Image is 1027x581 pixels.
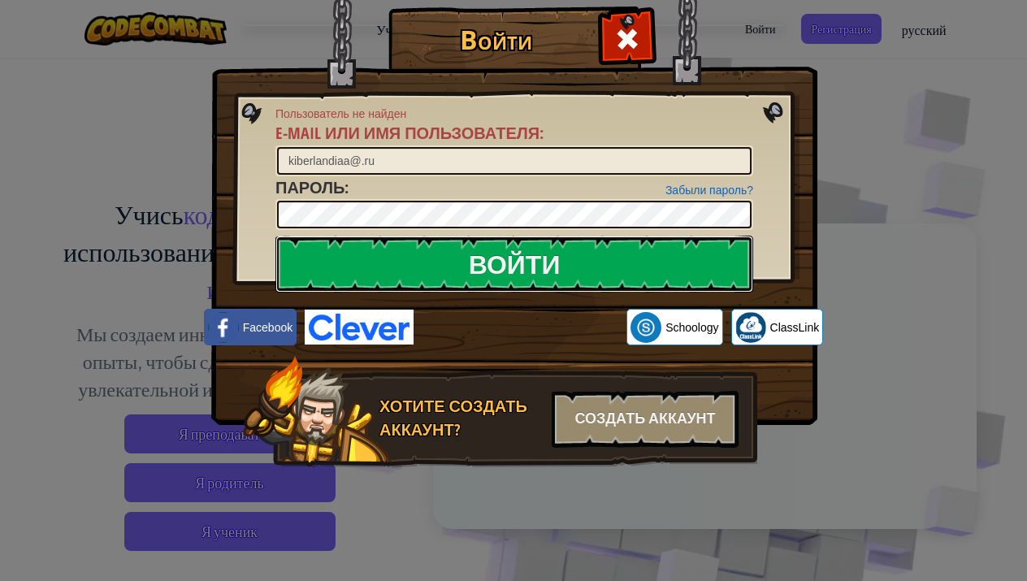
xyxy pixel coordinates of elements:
iframe: Кнопка "Войти с аккаунтом Google" [414,310,626,345]
img: clever-logo-blue.png [305,310,414,345]
img: classlink-logo-small.png [735,312,766,343]
a: Забыли пароль? [665,184,753,197]
label: : [275,122,544,145]
span: Facebook [243,319,292,336]
span: E-mail или имя пользователя [275,122,539,144]
div: Создать аккаунт [552,391,739,448]
input: Войти [275,236,753,293]
img: schoology.png [630,312,661,343]
span: Schoology [665,319,718,336]
span: ClassLink [770,319,820,336]
label: : [275,176,349,200]
span: Пароль [275,176,344,198]
img: facebook_small.png [208,312,239,343]
span: Пользователь не найден [275,106,753,122]
div: Хотите создать аккаунт? [379,395,542,441]
h1: Войти [392,25,600,54]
